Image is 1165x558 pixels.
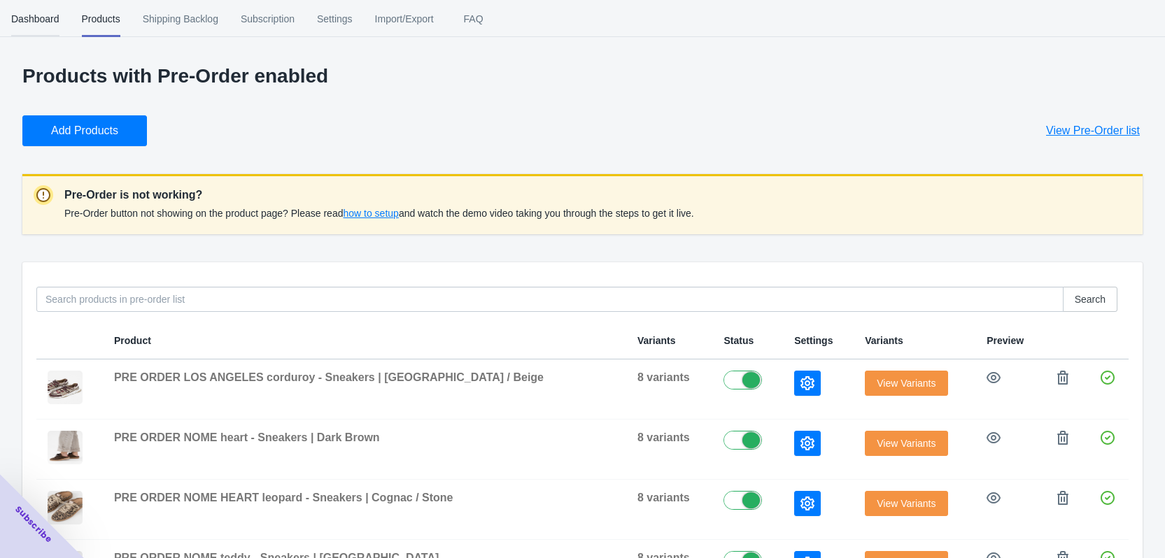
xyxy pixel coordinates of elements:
p: Products with Pre-Order enabled [22,65,1143,87]
input: Search products in pre-order list [36,287,1064,312]
span: Pre-Order button not showing on the product page? Please read and watch the demo video taking you... [64,208,694,219]
span: Subscription [241,1,295,37]
span: 8 variants [637,492,690,503]
button: View Variants [865,431,947,456]
span: 8 variants [637,431,690,443]
button: Add Products [22,115,147,146]
span: Add Products [51,124,118,138]
span: Status [723,335,754,346]
img: Banner_webshop_mobiel_86_0b8d572e-ac60-4100-9960-ede766bd0232.png [48,431,83,464]
span: 8 variants [637,371,690,383]
button: View Variants [865,371,947,396]
span: Settings [317,1,353,37]
span: Products [82,1,120,37]
span: Search [1075,294,1106,305]
span: Preview [987,335,1024,346]
p: Pre-Order is not working? [64,187,694,203]
span: View Variants [877,378,935,389]
span: Settings [794,335,833,346]
span: Product [114,335,151,346]
span: PRE ORDER NOME heart - Sneakers | Dark Brown [114,431,380,443]
span: Variants [637,335,675,346]
span: Shipping Backlog [143,1,218,37]
button: View Pre-Order list [1029,115,1157,146]
span: Subscribe [13,503,55,545]
span: View Variants [877,498,935,509]
img: LOS_ANGELES_CORDUROY_BORDEAUX_BEIGE_139_95_14_0b21eb0b-e19a-4e3b-8a1d-19e19a6e1bfc.jpg [48,371,83,404]
span: View Variants [877,438,935,449]
span: View Pre-Order list [1046,124,1140,138]
span: PRE ORDER NOME HEART leopard - Sneakers | Cognac / Stone [114,492,453,503]
button: Search [1063,287,1117,312]
span: Dashboard [11,1,59,37]
span: how to setup [343,208,398,219]
button: View Variants [865,491,947,516]
span: FAQ [456,1,491,37]
span: PRE ORDER LOS ANGELES corduroy - Sneakers | [GEOGRAPHIC_DATA] / Beige [114,371,544,383]
span: Variants [865,335,903,346]
span: Import/Export [375,1,434,37]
